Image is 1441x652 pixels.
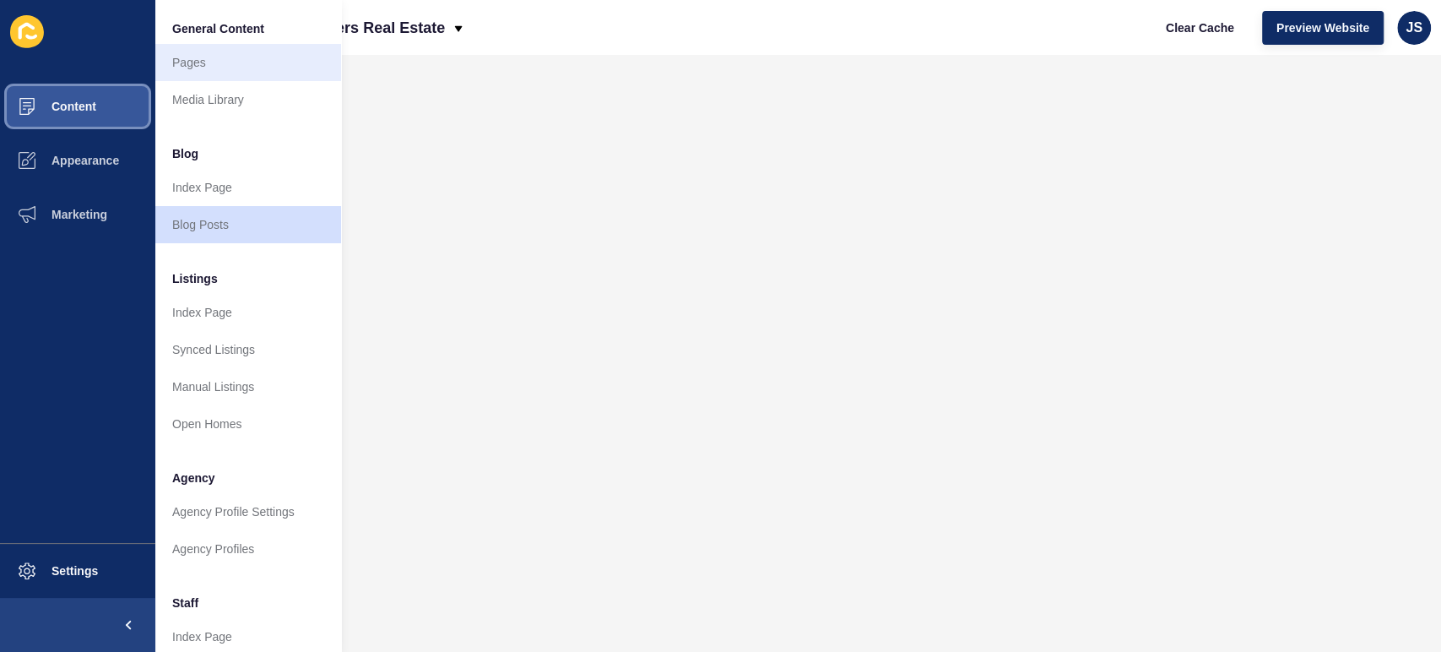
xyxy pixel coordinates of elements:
[155,294,341,331] a: Index Page
[1151,11,1249,45] button: Clear Cache
[155,530,341,568] a: Agency Profiles
[155,44,341,81] a: Pages
[172,595,198,611] span: Staff
[172,145,198,162] span: Blog
[1276,19,1369,36] span: Preview Website
[1166,19,1234,36] span: Clear Cache
[155,405,341,443] a: Open Homes
[155,331,341,368] a: Synced Listings
[172,20,264,37] span: General Content
[155,81,341,118] a: Media Library
[155,169,341,206] a: Index Page
[155,206,341,243] a: Blog Posts
[155,493,341,530] a: Agency Profile Settings
[1262,11,1384,45] button: Preview Website
[172,270,218,287] span: Listings
[1406,19,1422,36] span: JS
[155,368,341,405] a: Manual Listings
[172,470,215,486] span: Agency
